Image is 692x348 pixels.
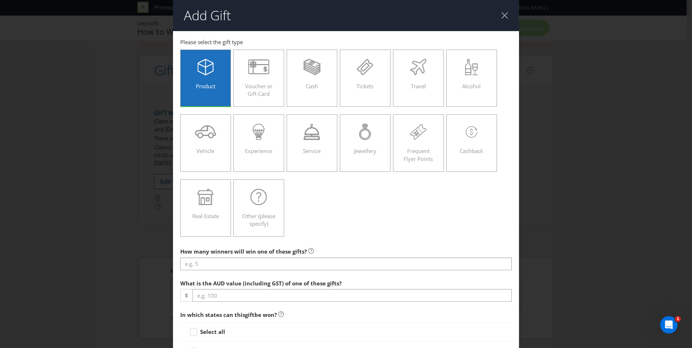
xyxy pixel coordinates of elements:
iframe: Intercom live chat [660,316,678,334]
span: Vehicle [197,147,214,154]
span: Voucher or Gift Card [245,82,273,97]
span: Frequent Flyer Points [404,147,433,162]
span: Jewellery [354,147,376,154]
span: Please select the gift type [180,38,243,46]
span: 1 [675,316,681,322]
span: Product [196,82,215,90]
span: Tickets [356,82,374,90]
span: Service [303,147,321,154]
h2: Add Gift [184,8,231,23]
span: Cashback [460,147,483,154]
span: What is the AUD value (including GST) of one of these gifts? [180,280,342,287]
span: Experience [245,147,272,154]
span: $ [180,289,193,302]
span: How many winners will win one of these gifts? [180,248,307,255]
span: gift [245,311,254,318]
span: Other (please specify) [242,212,275,227]
span: Real Estate [192,212,219,220]
strong: Select all [200,328,225,335]
input: e.g. 5 [180,258,512,270]
span: In which states [180,311,222,318]
span: Alcohol [462,82,481,90]
span: can this [223,311,245,318]
span: Cash [306,82,318,90]
span: be won? [254,311,277,318]
span: Travel [411,82,426,90]
input: e.g. 100 [193,289,512,302]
